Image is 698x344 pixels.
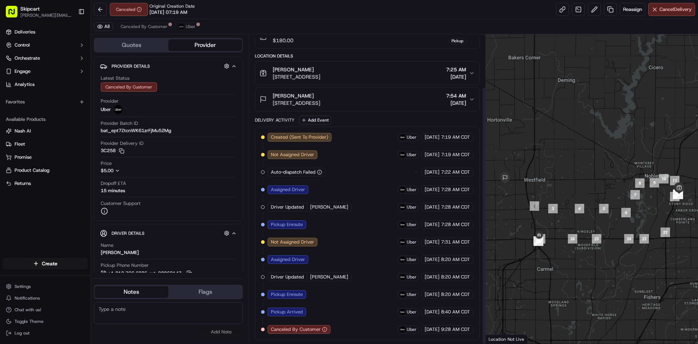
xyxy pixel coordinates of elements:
button: Canceled [110,3,148,16]
span: Provider Batch ID [101,120,138,127]
span: [PERSON_NAME] [310,204,348,210]
span: Canceled By Customer [121,24,168,29]
span: $5.00 [101,167,113,174]
span: Cancel Delivery [659,6,692,13]
span: 7:25 AM [446,66,466,73]
div: 8 [632,175,647,191]
a: Deliveries [3,26,88,38]
span: [STREET_ADDRESS] [273,73,320,80]
span: Uber [407,309,417,315]
button: +1 312 766 6835 ext. 90068147 [101,269,193,277]
span: Name [101,242,113,249]
button: Provider [168,39,242,51]
img: uber-new-logo.jpeg [400,274,405,280]
span: 7:28 AM CDT [441,221,470,228]
span: 7:28 AM CDT [441,204,470,210]
span: Product Catalog [15,167,49,174]
span: Latest Status [101,75,129,82]
button: Provider Details [100,60,237,72]
div: 15 minutes [101,187,125,194]
img: uber-new-logo.jpeg [114,105,123,114]
span: Uber [407,204,417,210]
span: Engage [15,68,31,75]
span: Canceled By Customer [271,326,321,333]
span: [DATE] [425,256,440,263]
span: [DATE] [425,326,440,333]
div: 10 [656,171,671,186]
span: Uber [407,187,417,193]
span: Settings [15,284,31,289]
span: Chat with us! [15,307,41,313]
span: Provider [101,98,119,104]
button: Uber [175,22,199,31]
span: Dropoff ETA [101,180,126,187]
button: Fleet [3,138,88,150]
span: Notifications [15,295,40,301]
span: 8:20 AM CDT [441,256,470,263]
span: Uber [407,134,417,140]
span: 9:28 AM CDT [441,326,470,333]
button: CancelDelivery [648,3,695,16]
img: uber-new-logo.jpeg [400,239,405,245]
button: Quotes [95,39,168,51]
span: [DATE] [425,221,440,228]
button: Canceled By Customer [117,22,171,31]
div: 6 [618,205,634,220]
span: Uber [407,239,417,245]
button: $5.00 [101,167,165,174]
button: Reassign [620,3,645,16]
span: Pickup Phone Number [101,262,149,269]
span: [DATE] [425,309,440,315]
span: Deliveries [15,29,35,35]
span: Assigned Driver [271,256,305,263]
span: Provider Delivery ID [101,140,144,147]
button: [PERSON_NAME][STREET_ADDRESS]7:25 AM[DATE] [255,62,479,85]
span: Uber [407,257,417,262]
button: Toggle Theme [3,316,88,327]
span: Create [42,260,57,267]
button: Settings [3,281,88,292]
div: 2 [527,198,542,214]
button: Nash AI [3,125,88,137]
span: [PERSON_NAME] [310,274,348,280]
div: 5 [596,201,611,216]
span: Driver Updated [271,274,304,280]
span: Nash AI [15,128,31,134]
span: Toggle Theme [15,319,44,324]
span: Uber [407,274,417,280]
img: uber-new-logo.jpeg [400,292,405,297]
div: Delivery Activity [255,117,294,123]
button: Skipcart [20,5,40,12]
div: 11 [667,173,682,188]
span: [DATE] [425,186,440,193]
div: 25 [589,231,604,246]
img: uber-new-logo.jpeg [400,204,405,210]
a: Product Catalog [6,167,85,174]
span: [DATE] [425,239,440,245]
button: [PERSON_NAME][STREET_ADDRESS]7:54 AM[DATE] [255,88,479,111]
img: uber-new-logo.jpeg [400,257,405,262]
span: Uber [407,292,417,297]
span: [DATE] [446,99,466,107]
div: 7 [627,187,643,202]
span: Created (Sent To Provider) [271,134,328,141]
span: Uber [101,106,111,113]
button: Control [3,39,88,51]
span: [DATE] [425,169,440,175]
span: Promise [15,154,32,161]
span: Uber [407,152,417,158]
button: Chat with us! [3,305,88,315]
span: [STREET_ADDRESS] [273,99,320,107]
span: Assigned Driver [271,186,305,193]
button: Orchestrate [3,52,88,64]
div: Location Not Live [486,335,527,344]
span: Log out [15,330,29,336]
button: Notifications [3,293,88,303]
div: 22 [658,225,673,240]
span: [DATE] [425,134,440,141]
a: Nash AI [6,128,85,134]
div: 21 [667,189,682,204]
a: Returns [6,180,85,187]
div: 27 [533,231,548,246]
span: 7:31 AM CDT [441,239,470,245]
